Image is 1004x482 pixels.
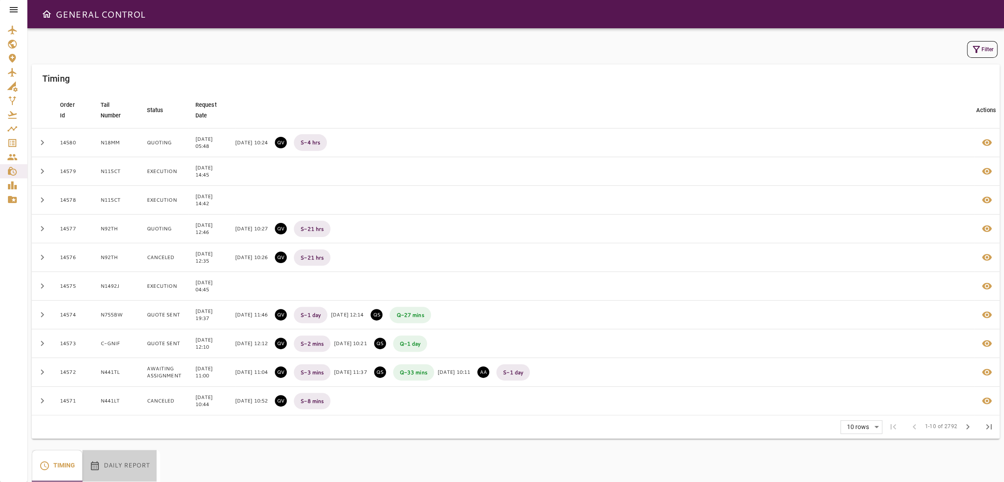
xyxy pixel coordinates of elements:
td: QUOTE SENT [140,301,188,329]
p: QUOTE VALIDATED [275,309,287,320]
p: [DATE] 11:37 [334,369,367,376]
td: N18MM [94,128,140,157]
span: Request Date [195,100,228,121]
button: Details [976,247,997,268]
td: [DATE] 12:46 [188,215,235,243]
span: chevron_right [37,252,48,263]
td: 14577 [53,215,94,243]
td: 14575 [53,272,94,301]
span: Next Page [957,416,978,437]
p: QUOTE SENT [374,366,386,378]
p: Q - 33 mins [393,364,434,380]
span: Order Id [60,100,86,121]
td: [DATE] 05:48 [188,128,235,157]
button: Details [976,189,997,211]
span: chevron_right [37,281,48,291]
div: Order Id [60,100,75,121]
p: S - 4 hrs [294,134,327,151]
span: First Page [882,416,903,437]
td: [DATE] 14:45 [188,157,235,186]
td: QUOTING [140,128,188,157]
td: QUOTING [140,215,188,243]
span: chevron_right [37,309,48,320]
span: Tail Number [101,100,133,121]
td: [DATE] 10:44 [188,387,235,415]
button: Details [976,218,997,239]
td: N755BW [94,301,140,329]
span: 1-10 of 2792 [925,422,957,431]
td: CANCELED [140,243,188,272]
td: 14578 [53,186,94,215]
td: [DATE] 12:35 [188,243,235,272]
td: [DATE] 11:00 [188,358,235,387]
p: [DATE] 11:04 [235,369,268,376]
p: QUOTE VALIDATED [275,395,287,407]
div: Status [147,105,164,116]
button: Daily Report [82,450,157,482]
div: 10 rows [841,421,882,434]
div: basic tabs example [32,450,157,482]
p: S - 1 day [294,307,327,323]
td: [DATE] 19:37 [188,301,235,329]
td: [DATE] 04:45 [188,272,235,301]
button: Details [976,161,997,182]
td: 14571 [53,387,94,415]
span: Previous Page [903,416,925,437]
p: QUOTE SENT [374,338,386,349]
p: S - 1 day [496,364,530,380]
span: chevron_right [37,195,48,205]
button: Details [976,390,997,411]
div: Tail Number [101,100,121,121]
p: [DATE] 10:24 [235,139,268,146]
p: [DATE] 10:26 [235,254,268,261]
button: Details [976,132,997,153]
p: AWAITING ASSIGNMENT [477,366,489,378]
td: [DATE] 12:10 [188,329,235,358]
p: Q - 1 day [393,335,427,352]
span: chevron_right [37,395,48,406]
button: Details [976,304,997,325]
td: AWAITING ASSIGNMENT [140,358,188,387]
td: EXECUTION [140,157,188,186]
p: [DATE] 12:14 [331,311,363,318]
td: N441LT [94,387,140,415]
button: Filter [967,41,997,58]
td: 14572 [53,358,94,387]
span: chevron_right [37,137,48,148]
td: 14579 [53,157,94,186]
p: [DATE] 10:52 [235,397,268,404]
span: chevron_right [963,422,973,432]
span: Status [147,105,175,116]
p: [DATE] 12:12 [235,340,268,347]
p: S - 2 mins [294,335,330,352]
p: S - 3 mins [294,364,330,380]
td: N441TL [94,358,140,387]
td: [DATE] 14:42 [188,186,235,215]
button: Timing [32,450,82,482]
span: Last Page [978,416,1000,437]
td: N1492J [94,272,140,301]
p: [DATE] 11:46 [235,311,268,318]
p: QUOTE VALIDATED [275,137,287,148]
p: QUOTE VALIDATED [275,338,287,349]
td: QUOTE SENT [140,329,188,358]
td: N92TH [94,215,140,243]
p: Q - 27 mins [390,307,431,323]
td: 14580 [53,128,94,157]
button: Details [976,361,997,383]
div: 10 rows [844,423,871,431]
p: [DATE] 10:11 [438,369,470,376]
td: C-GNIF [94,329,140,358]
td: 14573 [53,329,94,358]
td: EXECUTION [140,186,188,215]
span: last_page [984,422,994,432]
div: Request Date [195,100,217,121]
span: chevron_right [37,223,48,234]
p: [DATE] 10:21 [334,340,367,347]
h6: Timing [42,72,70,86]
p: QUOTE VALIDATED [275,366,287,378]
p: S - 21 hrs [294,221,330,237]
button: Open drawer [38,5,56,23]
p: QUOTE VALIDATED [275,252,287,263]
td: 14576 [53,243,94,272]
